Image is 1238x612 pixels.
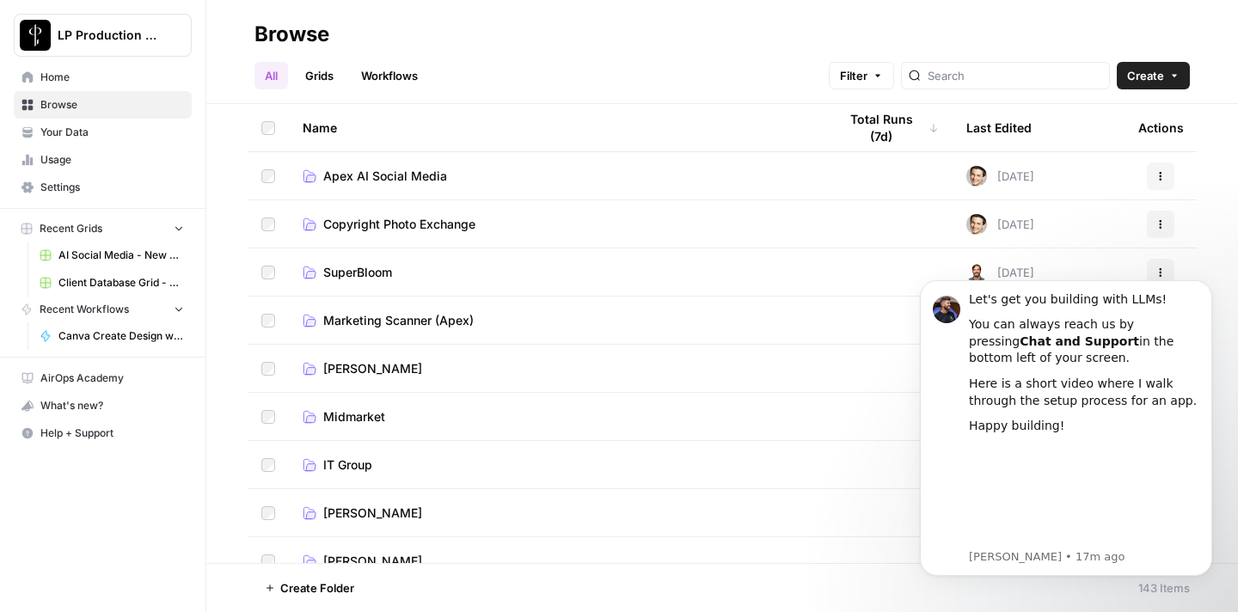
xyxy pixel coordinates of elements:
[323,360,422,377] span: [PERSON_NAME]
[323,408,385,425] span: Midmarket
[75,189,305,292] iframe: youtube
[14,297,192,322] button: Recent Workflows
[14,14,192,57] button: Workspace: LP Production Workloads
[280,579,354,597] span: Create Folder
[966,104,1032,151] div: Last Edited
[40,425,184,441] span: Help + Support
[966,166,987,187] img: j7temtklz6amjwtjn5shyeuwpeb0
[894,254,1238,603] iframe: Intercom notifications message
[303,312,810,329] a: Marketing Scanner (Apex)
[1138,104,1184,151] div: Actions
[303,360,810,377] a: [PERSON_NAME]
[840,67,867,84] span: Filter
[58,328,184,344] span: Canva Create Design with Image based on Single prompt PERSONALIZED
[303,456,810,474] a: IT Group
[40,221,102,236] span: Recent Grids
[303,216,810,233] a: Copyright Photo Exchange
[40,180,184,195] span: Settings
[323,312,474,329] span: Marketing Scanner (Apex)
[303,104,810,151] div: Name
[303,505,810,522] a: [PERSON_NAME]
[323,168,447,185] span: Apex AI Social Media
[14,392,192,419] button: What's new?
[1127,67,1164,84] span: Create
[58,275,184,291] span: Client Database Grid - AI Social Media
[40,302,129,317] span: Recent Workflows
[14,419,192,447] button: Help + Support
[14,364,192,392] a: AirOps Academy
[14,64,192,91] a: Home
[58,248,184,263] span: AI Social Media - New Account Onboarding [temp] Grid
[40,125,184,140] span: Your Data
[323,264,392,281] span: SuperBloom
[14,91,192,119] a: Browse
[75,295,305,310] p: Message from Steven, sent 17m ago
[928,67,1102,84] input: Search
[254,62,288,89] a: All
[14,216,192,242] button: Recent Grids
[1117,62,1190,89] button: Create
[837,104,939,151] div: Total Runs (7d)
[323,216,475,233] span: Copyright Photo Exchange
[254,21,329,48] div: Browse
[32,269,192,297] a: Client Database Grid - AI Social Media
[303,408,810,425] a: Midmarket
[254,574,365,602] button: Create Folder
[966,214,987,235] img: j7temtklz6amjwtjn5shyeuwpeb0
[58,27,162,44] span: LP Production Workloads
[40,370,184,386] span: AirOps Academy
[303,553,810,570] a: [PERSON_NAME]
[303,168,810,185] a: Apex AI Social Media
[32,322,192,350] a: Canva Create Design with Image based on Single prompt PERSONALIZED
[32,242,192,269] a: AI Social Media - New Account Onboarding [temp] Grid
[351,62,428,89] a: Workflows
[323,505,422,522] span: [PERSON_NAME]
[323,553,422,570] span: [PERSON_NAME]
[40,152,184,168] span: Usage
[14,119,192,146] a: Your Data
[14,174,192,201] a: Settings
[303,264,810,281] a: SuperBloom
[829,62,894,89] button: Filter
[20,20,51,51] img: LP Production Workloads Logo
[14,146,192,174] a: Usage
[323,456,372,474] span: IT Group
[966,166,1034,187] div: [DATE]
[295,62,344,89] a: Grids
[40,97,184,113] span: Browse
[966,214,1034,235] div: [DATE]
[15,393,191,419] div: What's new?
[40,70,184,85] span: Home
